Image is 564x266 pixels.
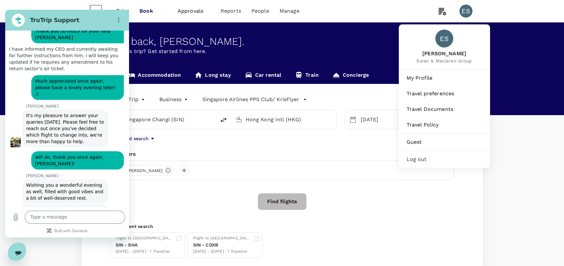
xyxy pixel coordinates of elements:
span: Travel preferences [407,90,482,98]
button: Open [211,119,212,120]
div: [DATE] - [DATE] · 1 Traveller [116,248,173,255]
a: Built with Zendesk: Visit the Zendesk website in a new tab [49,219,82,224]
span: Trips [116,7,129,15]
span: Travel Documents [407,105,482,113]
p: Planning a business trip? Get started from here. [81,47,483,55]
span: Book [139,7,153,15]
a: Concierge [325,68,376,84]
span: Much appreciated once again, please have a lovely evening later! :) [30,68,115,87]
span: [PERSON_NAME] [123,167,167,174]
div: Welcome back , [PERSON_NAME] . [81,35,483,47]
span: Reports [221,7,241,15]
div: SIN - SHA [116,242,173,248]
a: Guest [401,135,487,149]
div: Business [159,94,189,105]
a: Train [288,68,325,84]
button: Close messaging window [3,3,23,23]
button: delete [216,112,231,128]
span: My Profile [407,74,482,82]
a: Long stay [188,68,238,84]
span: [PERSON_NAME] [416,50,472,58]
input: Depart from [125,114,202,125]
iframe: Button to launch messaging window, conversation in progress [5,240,26,261]
button: Advanced search [110,135,156,142]
div: ES [459,5,472,18]
span: Swan & Maclaren Group [416,58,472,64]
div: SIN - CDXB [193,242,251,248]
p: [PERSON_NAME] [21,164,124,169]
iframe: Messaging window [5,10,129,237]
div: Travellers [110,150,454,158]
div: Flight to [GEOGRAPHIC_DATA] [116,235,173,242]
span: Wishing you a wonderful evening as well, filled with good vibes and a bit of well-deserved rest. [21,172,99,192]
div: Flight to [GEOGRAPHIC_DATA] [193,235,251,242]
span: People [252,7,269,15]
span: Guest [407,138,482,146]
span: Travel Policy [407,121,482,129]
div: [DATE] - [DATE] · 1 Traveller [193,248,251,255]
a: Accommodation [121,68,188,84]
img: Swan & Maclaren Group [81,4,111,18]
a: My Profile [401,71,487,85]
a: Travel preferences [401,86,487,101]
span: Manage [280,7,299,15]
div: ES [435,30,453,47]
span: will do, thank you once again, [PERSON_NAME]! [30,144,115,157]
div: Log out [401,152,487,166]
p: [PERSON_NAME] [21,94,124,99]
span: Thank you so much for your help [PERSON_NAME] [30,18,115,31]
button: Singapore Airlines PPS Club/ KrisFlyer [202,96,307,103]
button: Find flights [258,193,307,210]
p: Your recent search [110,223,454,230]
button: Upload file [4,201,17,214]
div: [DATE] [358,113,396,126]
span: I have informed my CEO and currently awaiting for further instructions from him, i will keep you ... [4,36,115,62]
a: Car rental [238,68,288,84]
button: Open [332,119,333,120]
span: Log out [407,155,482,163]
a: Travel Documents [401,102,487,116]
input: Going to [246,114,323,125]
p: Advanced search [110,135,149,142]
p: Singapore Airlines PPS Club/ KrisFlyer [202,96,299,103]
span: It's my pleasure to answer your queries [DATE]. Please feel free to reach out once you've decided... [21,102,99,135]
div: ET[PERSON_NAME] [116,165,174,176]
span: Approvals [178,7,210,15]
a: Travel Policy [401,118,487,132]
